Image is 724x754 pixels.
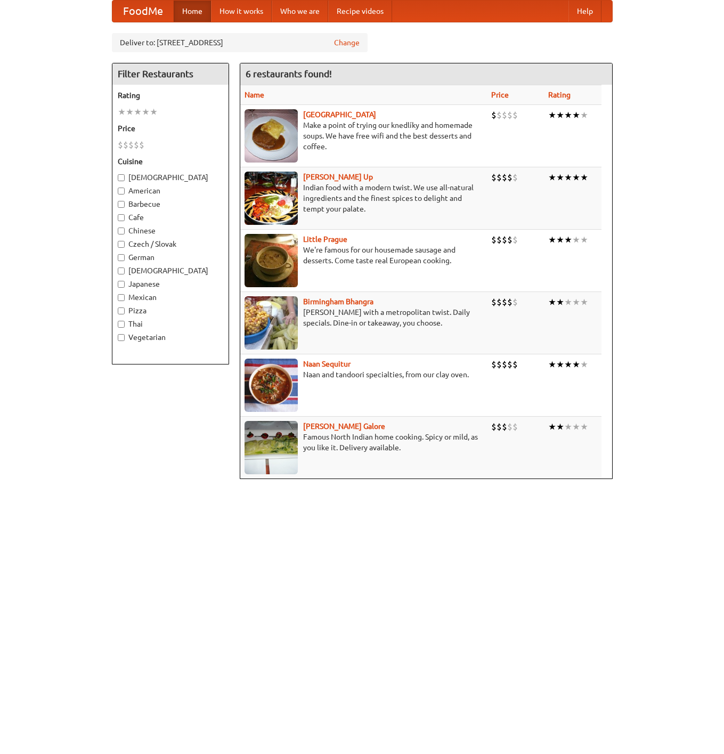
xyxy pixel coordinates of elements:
a: Little Prague [303,235,347,244]
li: ★ [580,109,588,121]
li: ★ [548,359,556,370]
a: Name [245,91,264,99]
li: $ [507,234,513,246]
li: ★ [556,234,564,246]
li: $ [502,359,507,370]
li: $ [513,359,518,370]
a: [PERSON_NAME] Galore [303,422,385,431]
li: $ [491,421,497,433]
img: littleprague.jpg [245,234,298,287]
h4: Filter Restaurants [112,63,229,85]
li: ★ [556,172,564,183]
a: Recipe videos [328,1,392,22]
li: ★ [572,172,580,183]
li: ★ [142,106,150,118]
label: Japanese [118,279,223,289]
input: Czech / Slovak [118,241,125,248]
li: $ [491,234,497,246]
p: We're famous for our housemade sausage and desserts. Come taste real European cooking. [245,245,483,266]
a: How it works [211,1,272,22]
label: Pizza [118,305,223,316]
input: Barbecue [118,201,125,208]
label: Czech / Slovak [118,239,223,249]
li: $ [507,172,513,183]
label: Mexican [118,292,223,303]
li: $ [507,359,513,370]
li: ★ [572,359,580,370]
ng-pluralize: 6 restaurants found! [246,69,332,79]
label: American [118,185,223,196]
a: Price [491,91,509,99]
p: Indian food with a modern twist. We use all-natural ingredients and the finest spices to delight ... [245,182,483,214]
p: Famous North Indian home cooking. Spicy or mild, as you like it. Delivery available. [245,432,483,453]
input: German [118,254,125,261]
li: ★ [572,296,580,308]
li: $ [134,139,139,151]
li: $ [502,172,507,183]
li: ★ [580,296,588,308]
li: $ [502,421,507,433]
li: ★ [580,234,588,246]
li: ★ [548,296,556,308]
h5: Rating [118,90,223,101]
li: $ [513,421,518,433]
li: ★ [118,106,126,118]
li: ★ [564,359,572,370]
li: $ [123,139,128,151]
p: Naan and tandoori specialties, from our clay oven. [245,369,483,380]
li: ★ [548,109,556,121]
li: ★ [564,172,572,183]
label: German [118,252,223,263]
input: American [118,188,125,194]
img: curryup.jpg [245,172,298,225]
li: $ [139,139,144,151]
li: ★ [126,106,134,118]
li: $ [497,296,502,308]
input: Cafe [118,214,125,221]
label: [DEMOGRAPHIC_DATA] [118,265,223,276]
li: $ [128,139,134,151]
li: $ [502,296,507,308]
li: ★ [572,234,580,246]
input: [DEMOGRAPHIC_DATA] [118,267,125,274]
li: ★ [580,421,588,433]
li: $ [497,172,502,183]
input: Mexican [118,294,125,301]
img: naansequitur.jpg [245,359,298,412]
input: Chinese [118,228,125,234]
li: $ [497,359,502,370]
input: Vegetarian [118,334,125,341]
a: [PERSON_NAME] Up [303,173,373,181]
div: Deliver to: [STREET_ADDRESS] [112,33,368,52]
input: Pizza [118,307,125,314]
li: ★ [564,109,572,121]
li: $ [497,109,502,121]
label: Cafe [118,212,223,223]
li: $ [513,109,518,121]
li: $ [507,421,513,433]
li: $ [497,421,502,433]
li: ★ [548,421,556,433]
input: Thai [118,321,125,328]
img: czechpoint.jpg [245,109,298,163]
a: [GEOGRAPHIC_DATA] [303,110,376,119]
h5: Price [118,123,223,134]
label: [DEMOGRAPHIC_DATA] [118,172,223,183]
a: Help [568,1,601,22]
img: bhangra.jpg [245,296,298,350]
li: $ [491,296,497,308]
p: Make a point of trying our knedlíky and homemade soups. We have free wifi and the best desserts a... [245,120,483,152]
li: $ [497,234,502,246]
li: ★ [580,359,588,370]
a: Change [334,37,360,48]
li: $ [491,172,497,183]
li: ★ [556,109,564,121]
li: ★ [548,172,556,183]
p: [PERSON_NAME] with a metropolitan twist. Daily specials. Dine-in or takeaway, you choose. [245,307,483,328]
a: Birmingham Bhangra [303,297,373,306]
label: Thai [118,319,223,329]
